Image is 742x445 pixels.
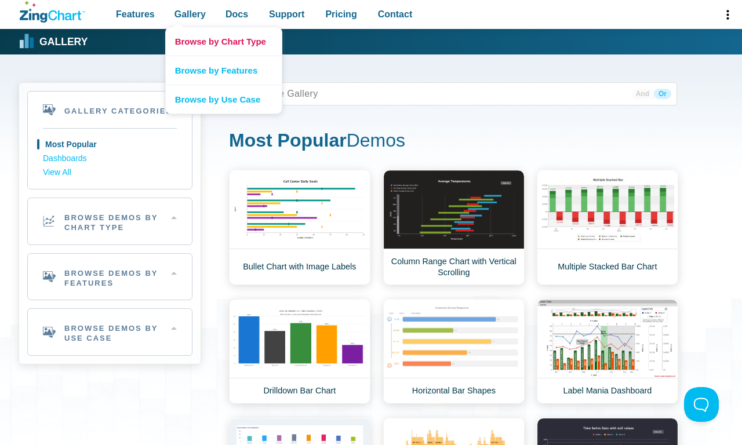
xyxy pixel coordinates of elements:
span: Docs [225,6,248,22]
a: Browse by Use Case [166,85,282,114]
span: Contact [378,6,413,22]
a: Browse by Features [166,56,282,85]
a: Browse by Chart Type [166,27,282,56]
span: Support [269,6,304,22]
a: Column Range Chart with Vertical Scrolling [383,170,525,285]
strong: Most Popular [229,130,347,151]
span: Gallery [174,6,206,22]
h2: Browse Demos By Use Case [28,309,192,355]
a: Label Mania Dashboard [537,299,678,404]
span: Or [654,89,671,99]
span: And [631,89,654,99]
h2: Browse Demos By Features [28,254,192,300]
iframe: Toggle Customer Support [684,387,719,422]
a: Bullet Chart with Image Labels [229,170,370,285]
a: Dashboards [43,152,177,166]
a: Horizontal Bar Shapes [383,299,525,404]
h1: Demos [229,129,677,155]
h2: Gallery Categories [28,92,192,128]
a: View All [43,166,177,180]
strong: Gallery [39,37,88,48]
h2: Browse Demos By Chart Type [28,198,192,245]
span: Pricing [325,6,357,22]
span: Features [116,6,155,22]
a: ZingChart Logo. Click to return to the homepage [20,1,85,23]
a: Multiple Stacked Bar Chart [537,170,678,285]
a: Gallery [20,33,88,50]
a: Most Popular [43,138,177,152]
a: Drilldown Bar Chart [229,299,370,404]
